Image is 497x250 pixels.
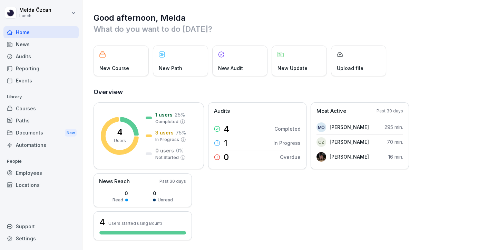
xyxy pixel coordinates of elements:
p: Not Started [155,154,179,161]
a: Events [3,74,79,87]
p: Upload file [337,64,363,72]
p: New Audit [218,64,243,72]
a: DocumentsNew [3,127,79,139]
img: gq6jiwkat9wmwctfmwqffveh.png [316,152,326,162]
div: CZ [316,137,326,147]
p: New Update [277,64,308,72]
p: 25 % [175,111,185,118]
p: Overdue [280,153,301,161]
p: New Path [159,64,182,72]
a: Employees [3,167,79,179]
div: Documents [3,127,79,139]
p: 0 % [176,147,184,154]
p: Past 30 days [159,178,186,184]
p: People [3,156,79,167]
div: Support [3,220,79,232]
p: News Reach [99,178,130,186]
p: 4 [117,128,123,136]
p: [PERSON_NAME] [330,138,369,146]
p: 4 [224,125,229,133]
p: New Course [99,64,129,72]
p: Users [114,138,126,144]
p: In Progress [155,137,179,143]
p: [PERSON_NAME] [330,153,369,160]
p: 295 min. [384,123,403,131]
p: 3 users [155,129,174,136]
p: 0 [153,190,173,197]
p: 1 [224,139,227,147]
a: Audits [3,50,79,62]
p: [PERSON_NAME] [330,123,369,131]
p: Read [113,197,123,203]
a: Automations [3,139,79,151]
a: Home [3,26,79,38]
p: 70 min. [387,138,403,146]
p: Unread [158,197,173,203]
p: 0 [113,190,128,197]
a: Locations [3,179,79,191]
p: Lanch [19,13,51,18]
p: Library [3,91,79,102]
a: Settings [3,232,79,244]
p: 0 [224,153,229,161]
p: Completed [274,125,301,132]
p: 0 users [155,147,174,154]
h1: Good afternoon, Melda [94,12,487,23]
div: New [65,129,77,137]
p: Completed [155,119,178,125]
h3: 4 [99,216,105,228]
p: Audits [214,107,230,115]
p: Past 30 days [377,108,403,114]
p: In Progress [273,139,301,147]
div: MÖ [316,122,326,132]
a: News [3,38,79,50]
p: Most Active [316,107,346,115]
h2: Overview [94,87,487,97]
a: Courses [3,102,79,114]
p: 16 min. [388,153,403,160]
p: Users started using Bounti [108,221,162,226]
p: Melda Özcan [19,7,51,13]
p: 75 % [176,129,186,136]
a: Reporting [3,62,79,74]
p: What do you want to do [DATE]? [94,23,487,34]
a: Paths [3,114,79,127]
p: 1 users [155,111,173,118]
